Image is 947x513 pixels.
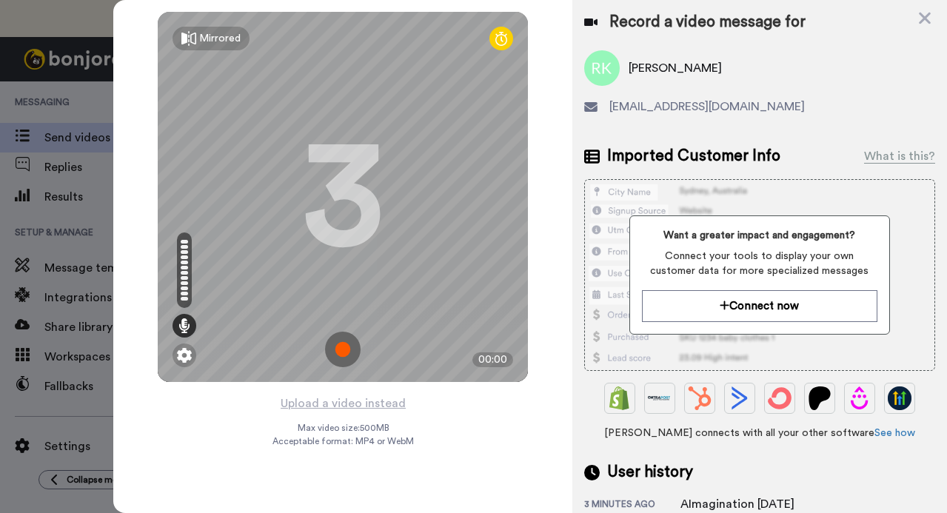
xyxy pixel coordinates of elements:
[642,290,877,322] button: Connect now
[325,332,361,367] img: ic_record_start.svg
[888,386,911,410] img: GoHighLevel
[276,394,410,413] button: Upload a video instead
[472,352,513,367] div: 00:00
[607,145,780,167] span: Imported Customer Info
[302,141,384,252] div: 3
[584,426,935,440] span: [PERSON_NAME] connects with all your other software
[864,147,935,165] div: What is this?
[728,386,752,410] img: ActiveCampaign
[808,386,831,410] img: Patreon
[272,435,414,447] span: Acceptable format: MP4 or WebM
[607,461,693,483] span: User history
[874,428,915,438] a: See how
[584,498,680,513] div: 3 minutes ago
[688,386,712,410] img: Hubspot
[768,386,792,410] img: ConvertKit
[642,228,877,243] span: Want a greater impact and engagement?
[642,249,877,278] span: Connect your tools to display your own customer data for more specialized messages
[177,348,192,363] img: ic_gear.svg
[297,422,389,434] span: Max video size: 500 MB
[648,386,672,410] img: Ontraport
[680,495,794,513] div: AImagination [DATE]
[848,386,871,410] img: Drip
[608,386,632,410] img: Shopify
